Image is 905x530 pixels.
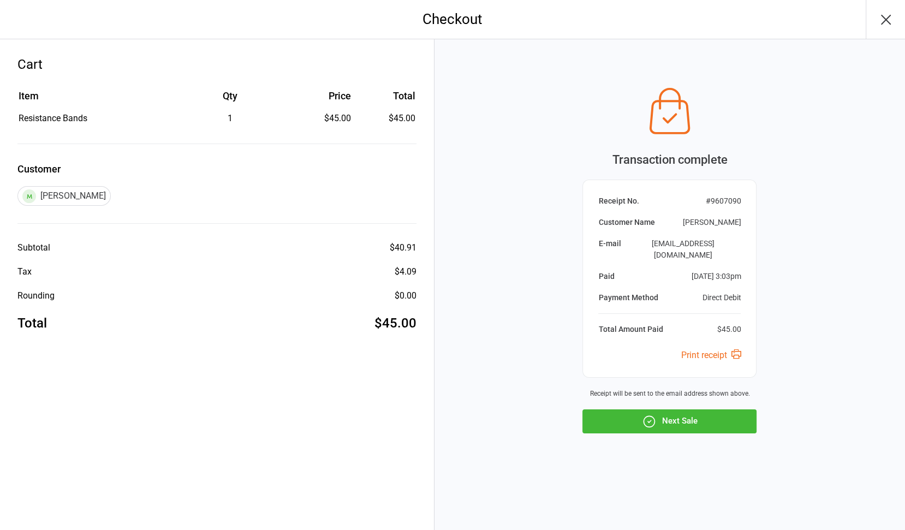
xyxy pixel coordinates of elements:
[702,292,741,303] div: Direct Debit
[17,313,47,333] div: Total
[19,113,87,123] span: Resistance Bands
[682,217,741,228] div: [PERSON_NAME]
[582,389,757,398] div: Receipt will be sent to the email address shown above.
[582,151,757,169] div: Transaction complete
[625,238,741,261] div: [EMAIL_ADDRESS][DOMAIN_NAME]
[355,112,415,125] td: $45.00
[681,350,741,360] a: Print receipt
[175,88,285,111] th: Qty
[17,55,416,74] div: Cart
[175,112,285,125] div: 1
[374,313,416,333] div: $45.00
[598,292,658,303] div: Payment Method
[395,265,416,278] div: $4.09
[287,112,351,125] div: $45.00
[390,241,416,254] div: $40.91
[598,324,663,335] div: Total Amount Paid
[705,195,741,207] div: # 9607090
[17,265,32,278] div: Tax
[691,271,741,282] div: [DATE] 3:03pm
[598,217,654,228] div: Customer Name
[19,88,174,111] th: Item
[598,195,639,207] div: Receipt No.
[287,88,351,103] div: Price
[395,289,416,302] div: $0.00
[17,289,55,302] div: Rounding
[598,271,614,282] div: Paid
[717,324,741,335] div: $45.00
[355,88,415,111] th: Total
[17,186,111,206] div: [PERSON_NAME]
[598,238,621,261] div: E-mail
[17,162,416,176] label: Customer
[17,241,50,254] div: Subtotal
[582,409,757,433] button: Next Sale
